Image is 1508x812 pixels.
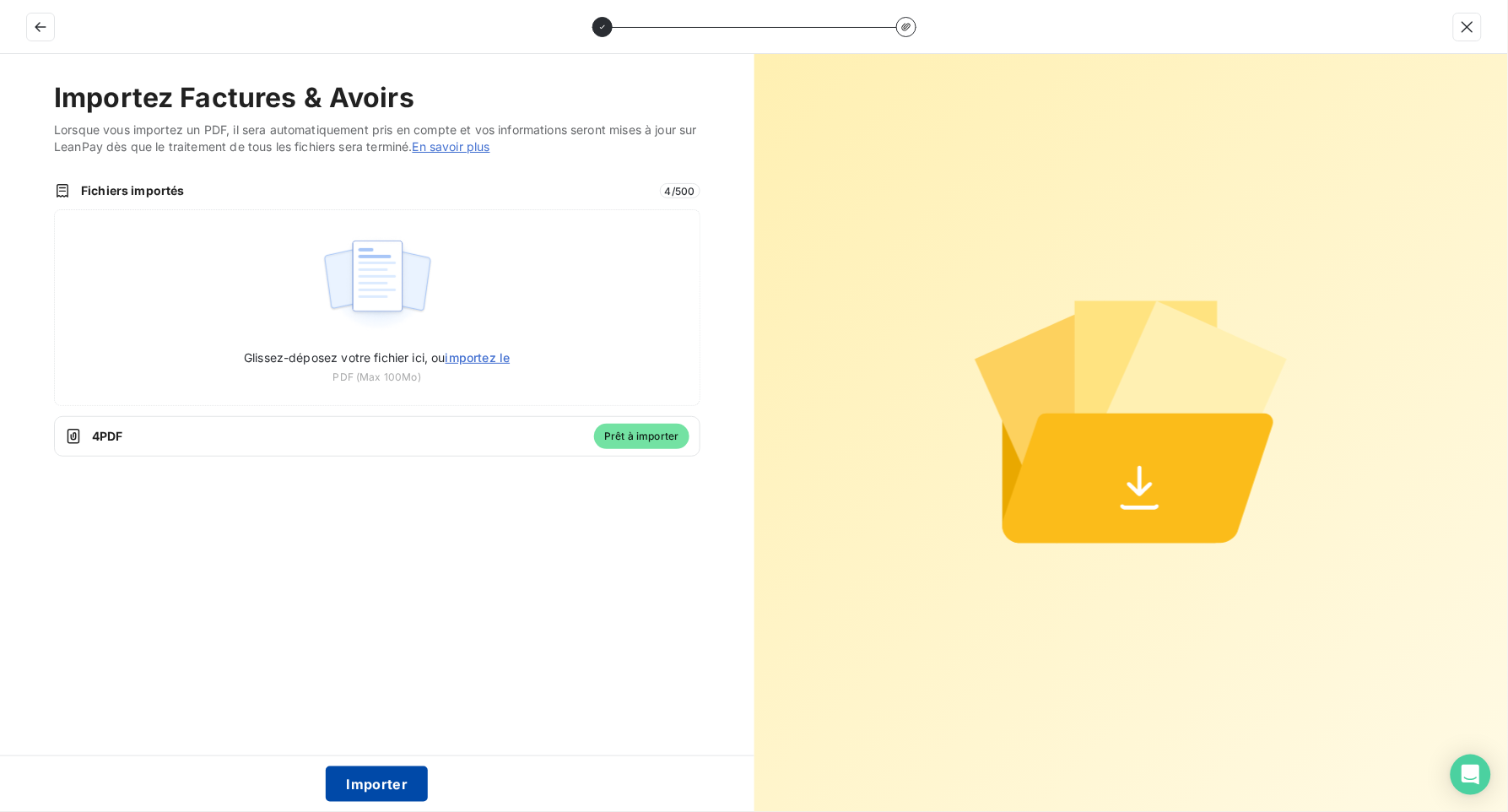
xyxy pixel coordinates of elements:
span: 4 PDF [92,428,584,445]
h2: Importez Factures & Avoirs [54,81,700,115]
span: importez le [446,350,511,365]
span: Fichiers importés [81,182,650,199]
span: Glissez-déposez votre fichier ici, ou [244,350,510,365]
span: PDF (Max 100Mo) [333,370,421,385]
span: 4 / 500 [660,183,700,198]
span: Prêt à importer [594,424,689,449]
span: Lorsque vous importez un PDF, il sera automatiquement pris en compte et vos informations seront m... [54,122,700,155]
img: illustration [322,230,434,338]
div: Open Intercom Messenger [1451,755,1491,795]
button: Importer [326,766,428,802]
a: En savoir plus [413,139,490,154]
